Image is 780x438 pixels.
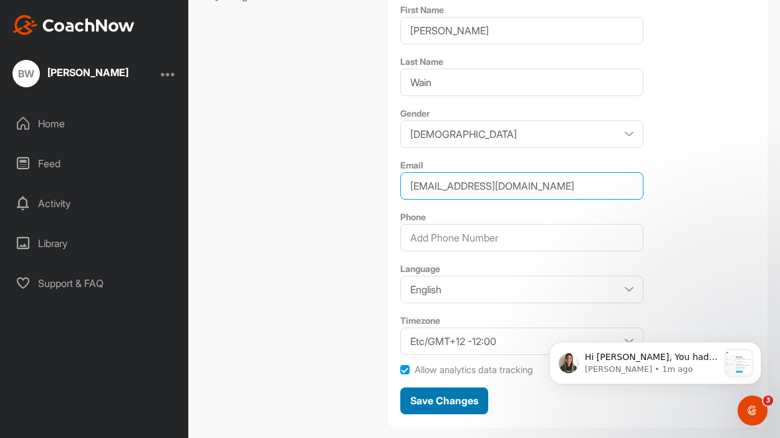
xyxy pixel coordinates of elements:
input: Add Phone Number [400,224,643,251]
div: Library [7,228,183,259]
label: Language [400,263,440,274]
label: Last Name [400,56,443,67]
div: BW [12,60,40,87]
label: First Name [400,4,444,15]
label: Gender [400,108,430,119]
img: CoachNow [12,15,135,35]
div: Support & FAQ [7,268,183,299]
label: Email [400,160,423,170]
div: Feed [7,148,183,179]
span: 3 [763,396,773,406]
iframe: Intercom notifications message [531,317,780,404]
label: Phone [400,212,426,222]
span: Save Changes [410,394,478,407]
iframe: Intercom live chat [738,396,768,426]
div: [PERSON_NAME] [47,67,128,77]
label: Timezone [400,315,440,326]
div: Home [7,108,183,139]
button: Save Changes [400,387,488,414]
div: Activity [7,188,183,219]
label: Allow analytics data tracking [415,364,533,376]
